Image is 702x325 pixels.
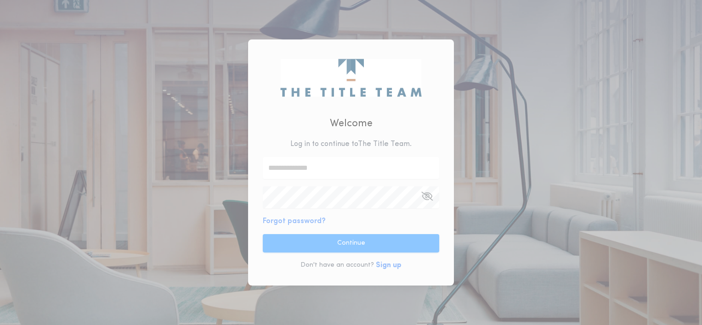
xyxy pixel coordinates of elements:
button: Sign up [376,260,402,271]
p: Log in to continue to The Title Team . [290,139,412,150]
button: Forgot password? [263,216,326,227]
h2: Welcome [330,116,373,131]
p: Don't have an account? [300,261,374,270]
img: logo [280,59,421,96]
button: Continue [263,234,439,252]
